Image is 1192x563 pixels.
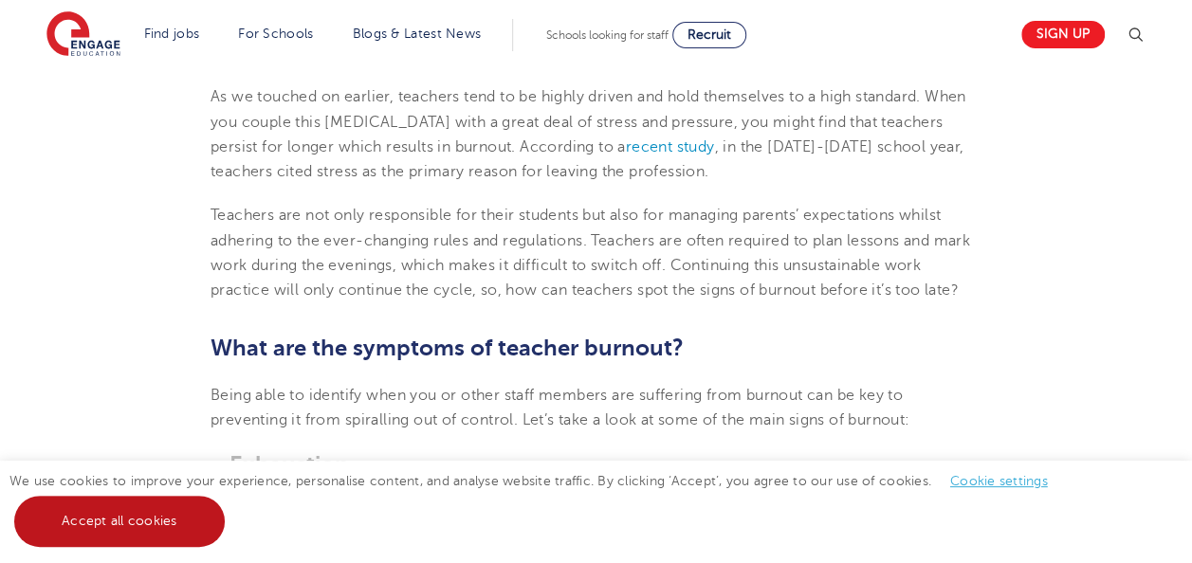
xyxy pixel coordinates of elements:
[14,496,225,547] a: Accept all cookies
[46,11,120,59] img: Engage Education
[229,451,349,478] b: Exhaustion
[9,474,1067,528] span: We use cookies to improve your experience, personalise content, and analyse website traffic. By c...
[238,27,313,41] a: For Schools
[1021,21,1105,48] a: Sign up
[546,28,669,42] span: Schools looking for staff
[672,22,746,48] a: Recruit
[353,27,482,41] a: Blogs & Latest News
[211,88,966,180] span: As we touched on earlier, teachers tend to be highly driven and hold themselves to a high standar...
[211,335,684,361] b: What are the symptoms of teacher burnout?
[626,138,715,155] a: recent study
[211,387,909,428] span: Being able to identify when you or other staff members are suffering from burnout can be key to p...
[144,27,200,41] a: Find jobs
[950,474,1048,488] a: Cookie settings
[688,27,731,42] span: Recruit
[211,207,970,299] span: Teachers are not only responsible for their students but also for managing parents’ expectations ...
